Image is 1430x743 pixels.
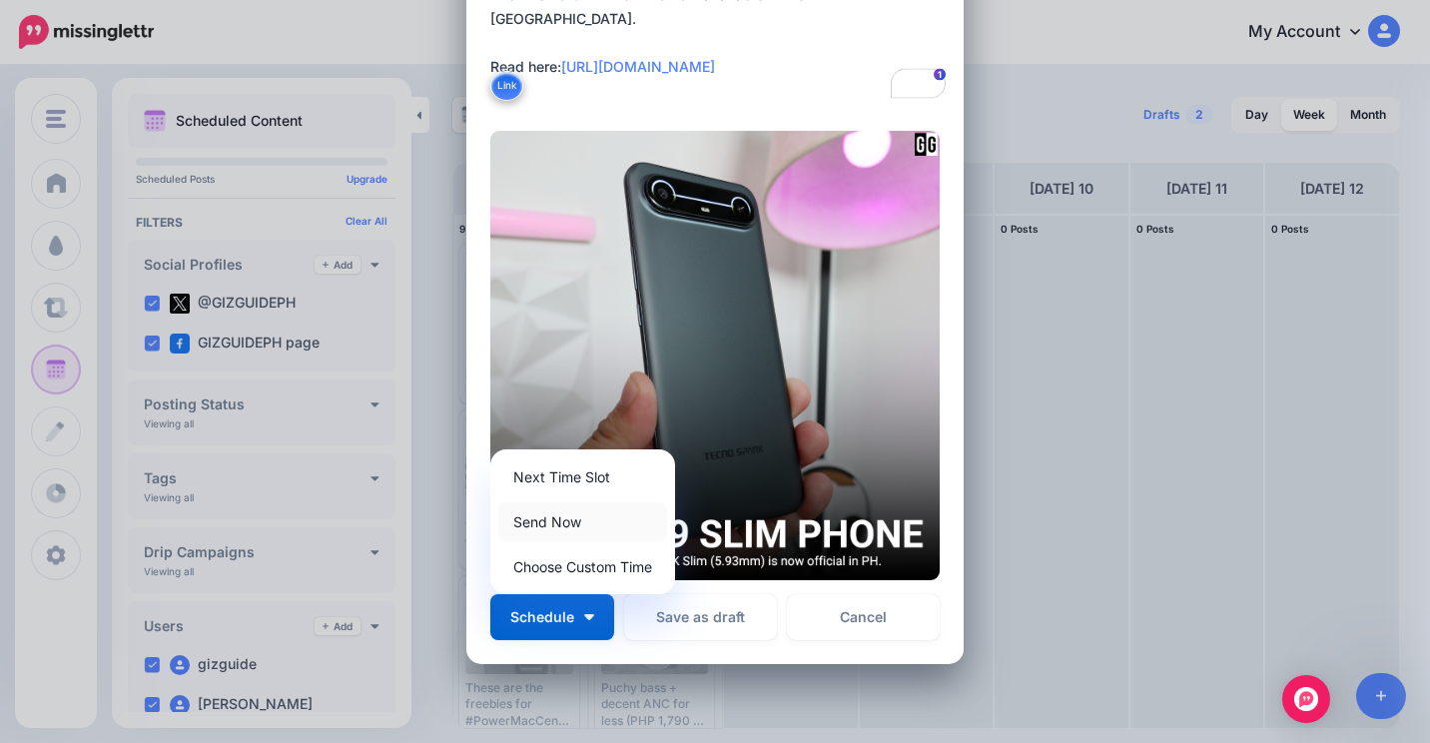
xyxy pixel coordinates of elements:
a: Send Now [498,502,667,541]
img: 7C17HYNEET23G21CETVDYEGVYV17K3T1.png [490,131,940,580]
a: Choose Custom Time [498,547,667,586]
div: Schedule [490,449,675,594]
span: Schedule [510,610,574,624]
img: arrow-down-white.png [584,614,594,620]
a: Cancel [787,594,940,640]
button: Save as draft [624,594,777,640]
a: Next Time Slot [498,457,667,496]
button: Schedule [490,594,614,640]
div: Open Intercom Messenger [1282,675,1330,723]
button: Link [490,71,523,101]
